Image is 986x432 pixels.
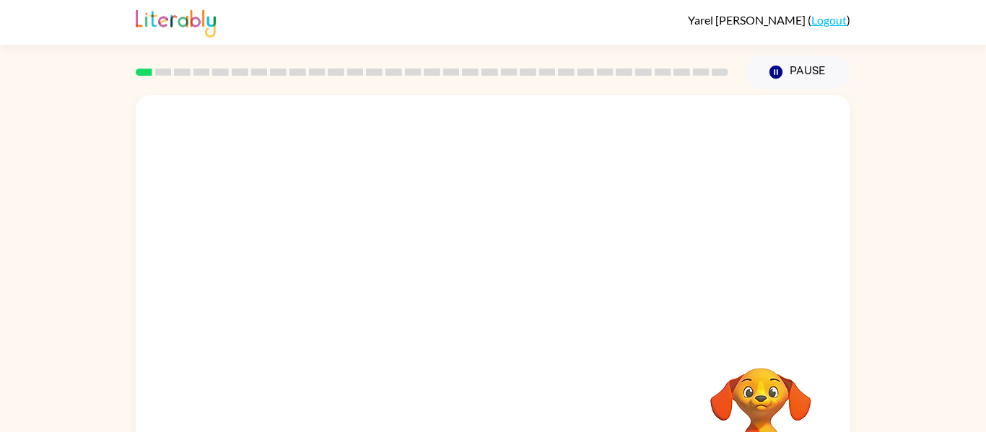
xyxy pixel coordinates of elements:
img: Literably [136,6,216,38]
a: Logout [811,13,847,27]
button: Pause [746,56,850,89]
div: ( ) [688,13,850,27]
span: Yarel [PERSON_NAME] [688,13,808,27]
